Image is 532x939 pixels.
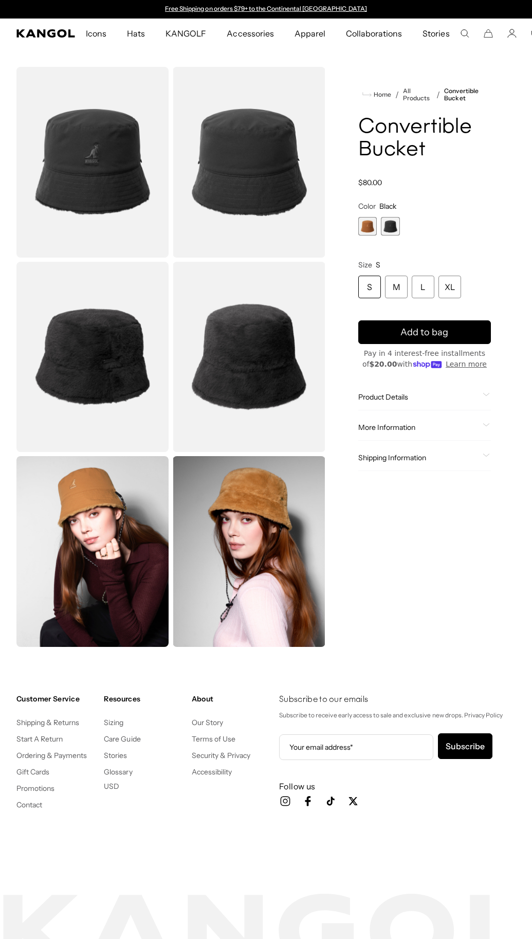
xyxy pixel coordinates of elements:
[358,217,377,236] div: 1 of 2
[166,19,206,48] span: KANGOLF
[16,784,54,793] a: Promotions
[346,19,402,48] span: Collaborations
[104,694,183,703] h4: Resources
[104,718,123,727] a: Sizing
[16,67,169,258] img: color-black
[16,29,76,38] a: Kangol
[127,19,145,48] span: Hats
[438,276,461,298] div: XL
[412,19,460,48] a: Stories
[484,29,493,38] button: Cart
[16,767,49,777] a: Gift Cards
[358,453,479,462] span: Shipping Information
[376,260,380,269] span: S
[16,751,87,760] a: Ordering & Payments
[358,423,479,432] span: More Information
[104,751,127,760] a: Stories
[104,767,132,777] a: Glossary
[16,718,80,727] a: Shipping & Returns
[295,19,325,48] span: Apparel
[412,276,434,298] div: L
[165,5,367,12] a: Free Shipping on orders $79+ to the Continental [GEOGRAPHIC_DATA]
[403,87,432,102] a: All Products
[16,456,169,647] img: rustic-caramel
[358,392,479,402] span: Product Details
[358,217,377,236] label: Rustic Caramel
[279,710,516,721] p: Subscribe to receive early access to sale and exclusive new drops. Privacy Policy
[385,276,408,298] div: M
[438,733,492,759] button: Subscribe
[400,326,448,339] span: Add to bag
[279,694,516,706] h4: Subscribe to our emails
[358,178,382,187] span: $80.00
[16,262,169,453] img: color-black
[192,767,232,777] a: Accessibility
[444,87,491,102] a: Convertible Bucket
[381,217,399,236] label: Black
[86,19,106,48] span: Icons
[372,91,391,98] span: Home
[160,5,372,13] div: Announcement
[16,734,63,744] a: Start A Return
[76,19,117,48] a: Icons
[173,456,325,647] img: rustic-caramel
[423,19,449,48] span: Stories
[192,751,251,760] a: Security & Privacy
[155,19,216,48] a: KANGOLF
[192,734,235,744] a: Terms of Use
[279,781,516,792] h3: Follow us
[173,262,325,453] img: color-black
[192,718,223,727] a: Our Story
[432,88,440,101] li: /
[358,260,372,269] span: Size
[216,19,284,48] a: Accessories
[336,19,412,48] a: Collaborations
[507,29,517,38] a: Account
[358,320,491,344] button: Add to bag
[358,87,491,102] nav: breadcrumbs
[391,88,399,101] li: /
[192,694,271,703] h4: About
[16,694,96,703] h4: Customer Service
[284,19,336,48] a: Apparel
[160,5,372,13] slideshow-component: Announcement bar
[16,800,42,809] a: Contact
[227,19,273,48] span: Accessories
[104,734,140,744] a: Care Guide
[379,202,396,211] span: Black
[358,116,491,161] h1: Convertible Bucket
[160,5,372,13] div: 1 of 2
[104,782,119,791] button: USD
[117,19,155,48] a: Hats
[362,90,391,99] a: Home
[358,276,381,298] div: S
[460,29,469,38] summary: Search here
[16,67,325,647] product-gallery: Gallery Viewer
[381,217,399,236] div: 2 of 2
[173,67,325,258] img: color-black
[358,202,376,211] span: Color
